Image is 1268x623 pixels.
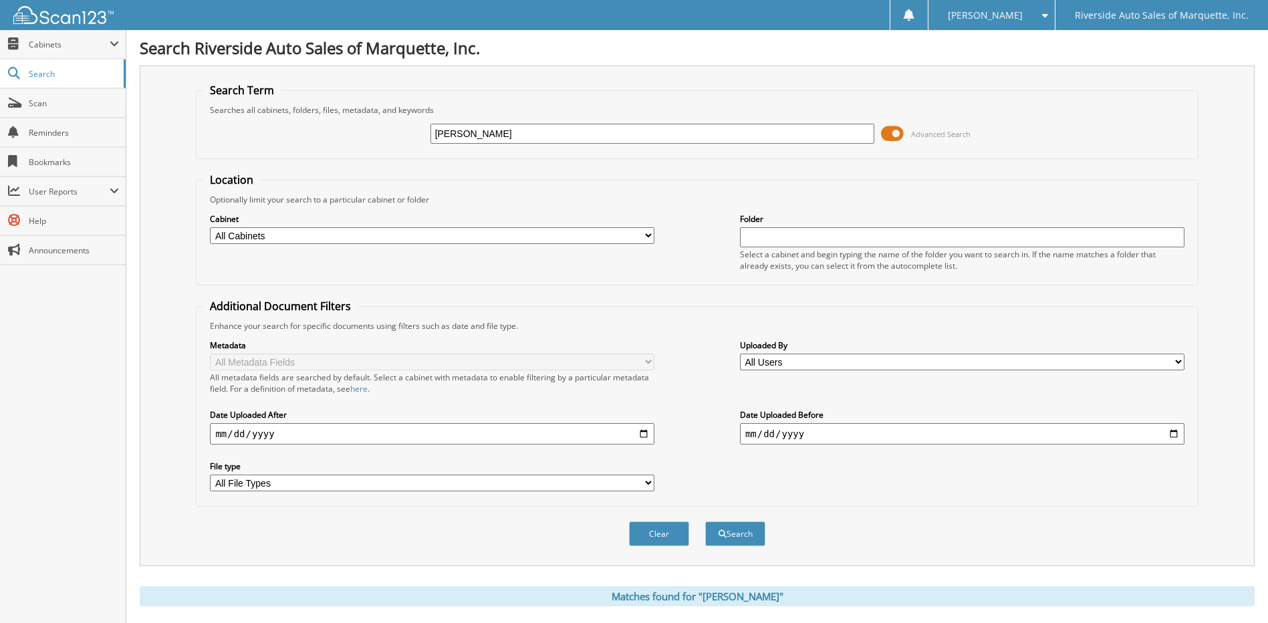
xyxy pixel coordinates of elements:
[740,409,1184,420] label: Date Uploaded Before
[29,39,110,50] span: Cabinets
[140,37,1255,59] h1: Search Riverside Auto Sales of Marquette, Inc.
[740,213,1184,225] label: Folder
[29,127,119,138] span: Reminders
[210,461,654,472] label: File type
[203,320,1190,332] div: Enhance your search for specific documents using filters such as date and file type.
[740,423,1184,445] input: end
[740,249,1184,271] div: Select a cabinet and begin typing the name of the folder you want to search in. If the name match...
[203,299,358,314] legend: Additional Document Filters
[210,409,654,420] label: Date Uploaded After
[29,215,119,227] span: Help
[1075,11,1249,19] span: Riverside Auto Sales of Marquette, Inc.
[948,11,1023,19] span: [PERSON_NAME]
[29,98,119,109] span: Scan
[29,245,119,256] span: Announcements
[29,156,119,168] span: Bookmarks
[705,521,765,546] button: Search
[203,194,1190,205] div: Optionally limit your search to a particular cabinet or folder
[210,340,654,351] label: Metadata
[740,340,1184,351] label: Uploaded By
[629,521,689,546] button: Clear
[203,172,260,187] legend: Location
[210,213,654,225] label: Cabinet
[203,104,1190,116] div: Searches all cabinets, folders, files, metadata, and keywords
[29,68,117,80] span: Search
[29,186,110,197] span: User Reports
[203,83,281,98] legend: Search Term
[140,586,1255,606] div: Matches found for "[PERSON_NAME]"
[13,6,114,24] img: scan123-logo-white.svg
[911,129,971,139] span: Advanced Search
[210,372,654,394] div: All metadata fields are searched by default. Select a cabinet with metadata to enable filtering b...
[350,383,368,394] a: here
[210,423,654,445] input: start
